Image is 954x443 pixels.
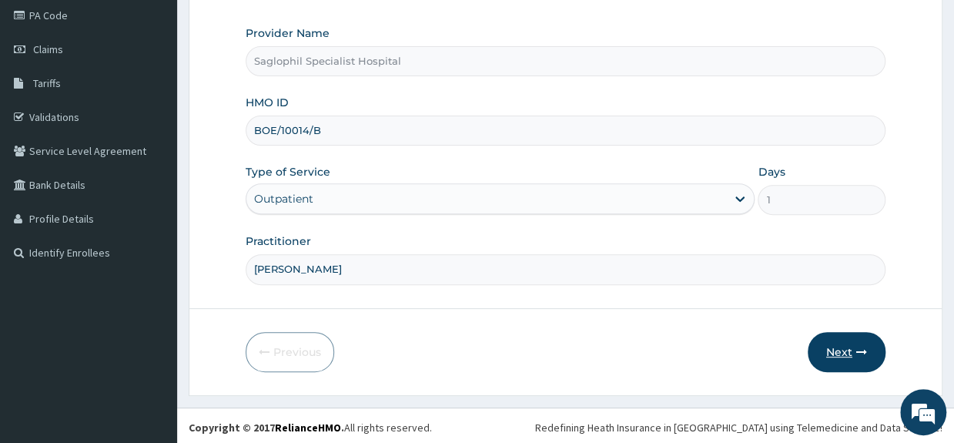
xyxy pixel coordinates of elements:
span: Claims [33,42,63,56]
label: Provider Name [246,25,330,41]
button: Previous [246,332,334,372]
label: Practitioner [246,233,311,249]
label: Type of Service [246,164,330,180]
textarea: Type your message and hit 'Enter' [8,287,293,341]
label: HMO ID [246,95,289,110]
div: Redefining Heath Insurance in [GEOGRAPHIC_DATA] using Telemedicine and Data Science! [535,420,942,435]
a: RelianceHMO [275,421,341,435]
div: Chat with us now [80,86,259,106]
strong: Copyright © 2017 . [189,421,344,435]
span: Tariffs [33,76,61,90]
img: d_794563401_company_1708531726252_794563401 [28,77,62,116]
div: Minimize live chat window [253,8,290,45]
button: Next [808,332,885,372]
div: Outpatient [254,191,313,206]
span: We're online! [89,127,213,283]
input: Enter Name [246,254,885,284]
label: Days [758,164,785,180]
input: Enter HMO ID [246,116,885,146]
